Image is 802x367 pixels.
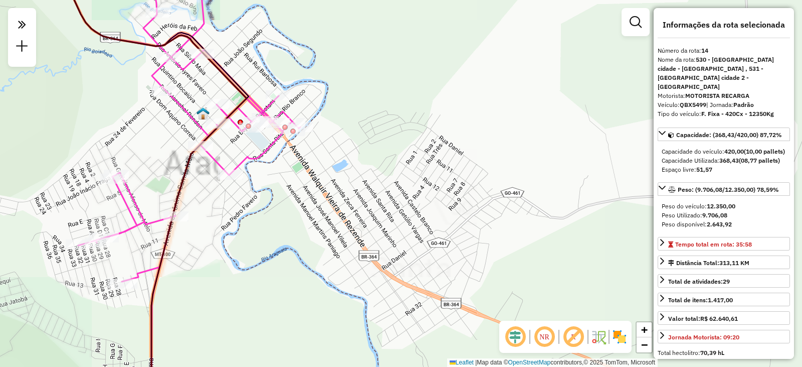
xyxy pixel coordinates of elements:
a: Total de atividades:29 [658,274,790,288]
a: Leaflet [450,359,474,366]
strong: 51,57 [696,166,712,173]
a: Zoom out [637,337,652,352]
strong: 12.350,00 [707,202,735,210]
a: Exibir filtros [626,12,646,32]
span: Peso do veículo: [662,202,735,210]
strong: 9.706,08 [702,211,727,219]
strong: 2.643,92 [707,220,732,228]
strong: 420,00 [724,148,744,155]
div: Veículo: [658,100,790,109]
div: Número da rota: [658,46,790,55]
div: Total hectolitro: [658,348,790,357]
strong: 14 [701,47,708,54]
a: Nova sessão e pesquisa [12,36,32,59]
strong: 368,43 [719,157,739,164]
span: Tempo total em rota: 35:58 [675,240,752,248]
strong: 1.417,00 [708,296,733,304]
div: Distância Total: [668,259,749,268]
span: Ocultar deslocamento [503,325,527,349]
div: Peso disponível: [662,220,786,229]
div: Motorista: [658,91,790,100]
span: − [641,338,648,351]
a: Total de itens:1.417,00 [658,293,790,306]
strong: 29 [723,278,730,285]
span: + [641,323,648,336]
div: Capacidade: (368,43/420,00) 87,72% [658,143,790,178]
span: | Jornada: [706,101,754,108]
a: Distância Total:313,11 KM [658,256,790,269]
div: Espaço livre: [662,165,786,174]
span: Capacidade: (368,43/420,00) 87,72% [676,131,782,139]
div: Peso: (9.706,08/12.350,00) 78,59% [658,198,790,233]
div: Jornada Motorista: 09:20 [668,333,739,342]
img: Fluxo de ruas [590,329,607,345]
a: OpenStreetMap [508,359,551,366]
a: Peso: (9.706,08/12.350,00) 78,59% [658,182,790,196]
strong: Padrão [733,101,754,108]
div: Capacidade do veículo: [662,147,786,156]
strong: MOTORISTA RECARGA [685,92,749,99]
h4: Informações da rota selecionada [658,20,790,30]
strong: 70,39 hL [700,349,724,356]
a: Jornada Motorista: 09:20 [658,330,790,343]
span: Ocultar NR [532,325,556,349]
a: Tempo total em rota: 35:58 [658,237,790,251]
em: Clique aqui para maximizar o painel [12,14,32,35]
div: Valor total: [668,314,738,323]
img: ALTO ARAGUAIA [196,107,210,120]
span: Total de atividades: [668,278,730,285]
div: Tipo do veículo: [658,109,790,118]
strong: F. Fixa - 420Cx - 12350Kg [701,110,774,117]
a: Valor total:R$ 62.640,61 [658,311,790,325]
span: Peso: (9.706,08/12.350,00) 78,59% [678,186,779,193]
div: Map data © contributors,© 2025 TomTom, Microsoft [447,358,658,367]
div: Nome da rota: [658,55,790,91]
strong: 530 - [GEOGRAPHIC_DATA] cidade - [GEOGRAPHIC_DATA] , 531 - [GEOGRAPHIC_DATA] cidade 2 - [GEOGRAPH... [658,56,774,90]
span: | [475,359,477,366]
strong: (08,77 pallets) [739,157,780,164]
strong: (10,00 pallets) [744,148,785,155]
a: Zoom in [637,322,652,337]
strong: QBX5499 [680,101,706,108]
a: Capacidade: (368,43/420,00) 87,72% [658,128,790,141]
span: 313,11 KM [719,259,749,267]
div: Total de itens: [668,296,733,305]
div: Capacidade Utilizada: [662,156,786,165]
span: Exibir rótulo [561,325,585,349]
img: Exibir/Ocultar setores [612,329,628,345]
div: Peso Utilizado: [662,211,786,220]
strong: R$ 62.640,61 [700,315,738,322]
